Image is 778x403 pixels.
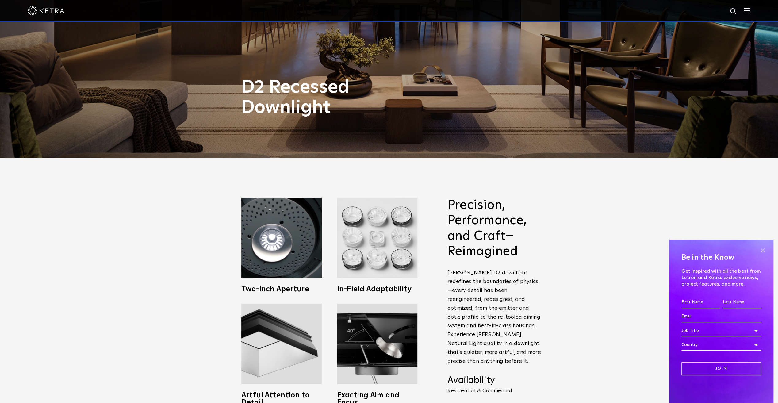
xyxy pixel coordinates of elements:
[681,268,761,287] p: Get inspired with all the best from Lutron and Ketra: exclusive news, project features, and more.
[337,286,417,293] h3: In-Field Adaptability
[28,6,64,15] img: ketra-logo-2019-white
[723,297,761,308] input: Last Name
[730,8,737,15] img: search icon
[681,339,761,351] div: Country
[337,304,417,384] img: Adjustable downlighting with 40 degree tilt
[681,311,761,322] input: Email
[681,297,720,308] input: First Name
[681,325,761,336] div: Job Title
[447,388,542,393] p: Residential & Commercial
[241,77,415,118] h1: D2 Recessed Downlight
[241,198,322,278] img: Ketra 2
[447,198,542,259] h2: Precision, Performance, and Craft–Reimagined
[447,375,542,386] h4: Availability
[337,198,417,278] img: Ketra D2 LED Downlight fixtures with Wireless Control
[241,304,322,384] img: Ketra full spectrum lighting fixtures
[681,252,761,263] h4: Be in the Know
[241,286,322,293] h3: Two-Inch Aperture
[681,362,761,375] input: Join
[744,8,750,13] img: Hamburger%20Nav.svg
[447,269,542,366] p: [PERSON_NAME] D2 downlight redefines the boundaries of physics—every detail has been reengineered...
